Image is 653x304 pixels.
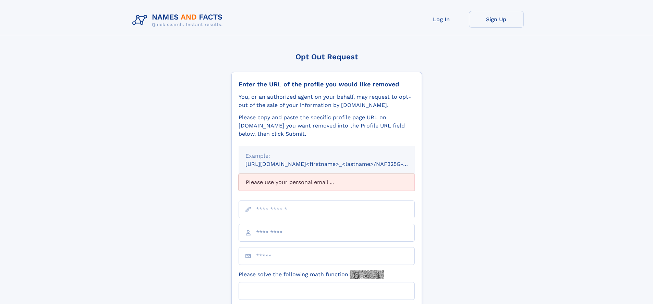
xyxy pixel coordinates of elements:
div: Opt Out Request [231,52,422,61]
div: Enter the URL of the profile you would like removed [239,81,415,88]
small: [URL][DOMAIN_NAME]<firstname>_<lastname>/NAF325G-xxxxxxxx [245,161,428,167]
img: Logo Names and Facts [130,11,228,29]
div: Example: [245,152,408,160]
div: Please use your personal email ... [239,174,415,191]
div: Please copy and paste the specific profile page URL on [DOMAIN_NAME] you want removed into the Pr... [239,113,415,138]
a: Log In [414,11,469,28]
div: You, or an authorized agent on your behalf, may request to opt-out of the sale of your informatio... [239,93,415,109]
a: Sign Up [469,11,524,28]
label: Please solve the following math function: [239,270,384,279]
